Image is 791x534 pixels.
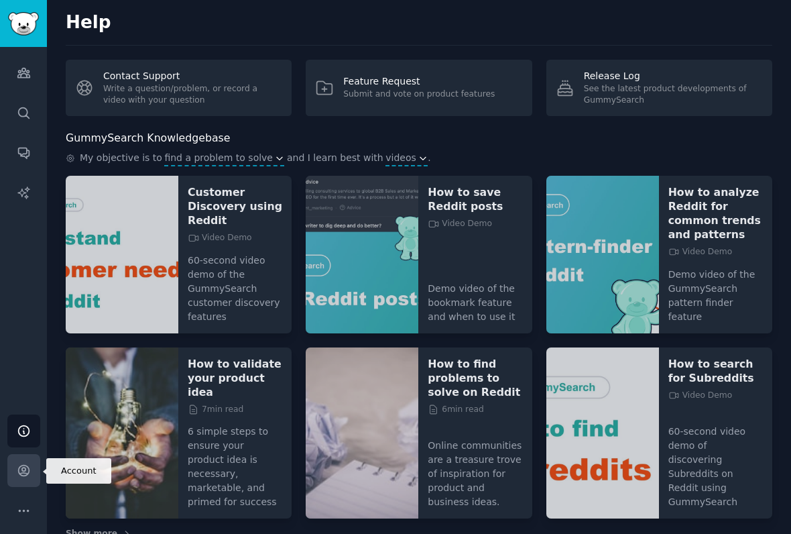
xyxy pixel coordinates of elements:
[164,151,273,165] span: find a problem to solve
[188,415,282,509] p: 6 simple steps to ensure your product idea is necessary, marketable, and primed for success
[546,60,772,116] a: Release LogSee the latest product developments of GummySearch
[428,429,522,509] p: Online communities are a treasure trove of inspiration for product and business ideas.
[164,151,284,165] button: find a problem to solve
[80,151,162,166] span: My objective is to
[343,74,495,89] div: Feature Request
[343,89,495,101] div: Submit and vote on product features
[428,272,522,324] p: Demo video of the bookmark feature and when to use it
[546,176,659,333] img: How to analyze Reddit for common trends and patterns
[306,348,418,519] img: How to find problems to solve on Reddit
[188,357,282,399] a: How to validate your product idea
[385,151,416,165] span: videos
[428,218,492,230] span: Video Demo
[584,69,763,83] div: Release Log
[66,60,292,116] a: Contact SupportWrite a question/problem, or record a video with your question
[66,130,230,147] h2: GummySearch Knowledgebase
[385,151,428,165] button: videos
[188,244,282,324] p: 60-second video demo of the GummySearch customer discovery features
[668,357,763,385] a: How to search for Subreddits
[287,151,383,166] span: and I learn best with
[668,415,763,509] p: 60-second video demo of discovering Subreddits on Reddit using GummySearch
[188,185,282,227] a: Customer Discovery using Reddit
[668,258,763,324] p: Demo video of the GummySearch pattern finder feature
[668,246,733,258] span: Video Demo
[428,185,522,213] a: How to save Reddit posts
[66,348,178,519] img: How to validate your product idea
[668,185,763,242] a: How to analyze Reddit for common trends and patterns
[66,12,772,34] h2: Help
[66,151,772,166] div: .
[66,176,178,333] img: Customer Discovery using Reddit
[428,357,522,399] a: How to find problems to solve on Reddit
[188,232,252,244] span: Video Demo
[188,404,243,416] span: 7 min read
[428,404,483,416] span: 6 min read
[306,176,418,333] img: How to save Reddit posts
[546,348,659,519] img: How to search for Subreddits
[306,60,532,116] a: Feature RequestSubmit and vote on product features
[668,390,733,402] span: Video Demo
[8,12,39,36] img: GummySearch logo
[584,83,763,107] div: See the latest product developments of GummySearch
